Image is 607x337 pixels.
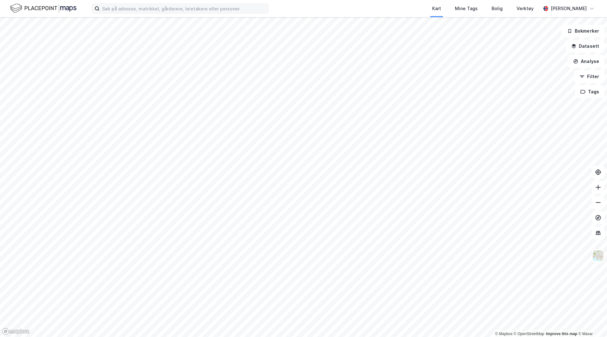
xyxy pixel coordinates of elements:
[575,307,607,337] div: Kontrollprogram for chat
[455,5,478,12] div: Mine Tags
[551,5,587,12] div: [PERSON_NAME]
[10,3,77,14] img: logo.f888ab2527a4732fd821a326f86c7f29.svg
[100,4,268,13] input: Søk på adresse, matrikkel, gårdeiere, leietakere eller personer
[492,5,503,12] div: Bolig
[575,307,607,337] iframe: Chat Widget
[432,5,441,12] div: Kart
[517,5,534,12] div: Verktøy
